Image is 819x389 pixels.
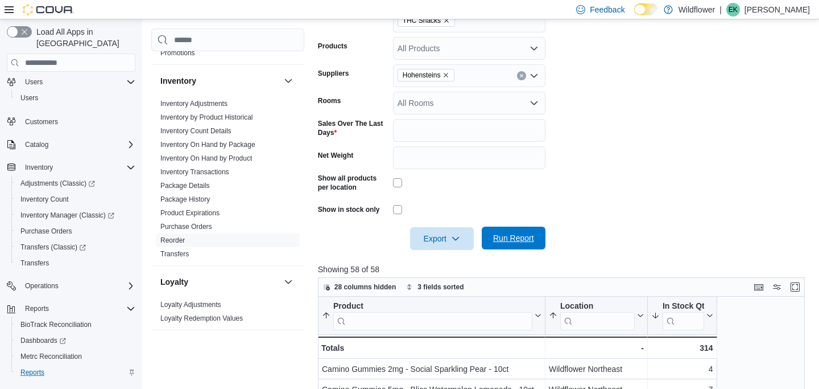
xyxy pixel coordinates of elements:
[549,301,644,330] button: Location
[403,69,441,81] span: Hohensteins
[318,42,348,51] label: Products
[25,117,58,126] span: Customers
[20,320,92,329] span: BioTrack Reconciliation
[16,318,96,331] a: BioTrack Reconciliation
[679,3,715,17] p: Wildflower
[634,3,658,15] input: Dark Mode
[25,163,53,172] span: Inventory
[16,240,90,254] a: Transfers (Classic)
[20,75,135,89] span: Users
[16,193,135,206] span: Inventory Count
[160,276,188,288] h3: Loyalty
[560,301,635,312] div: Location
[403,15,441,26] span: THC Snacks
[16,208,135,222] span: Inventory Manager (Classic)
[160,300,221,309] span: Loyalty Adjustments
[318,205,380,214] label: Show in stock only
[20,75,47,89] button: Users
[11,223,140,239] button: Purchase Orders
[530,71,539,80] button: Open list of options
[160,341,179,352] h3: OCM
[651,362,713,376] div: 4
[318,96,341,105] label: Rooms
[160,301,221,309] a: Loyalty Adjustments
[20,279,63,293] button: Operations
[160,208,220,218] span: Product Expirations
[16,334,135,347] span: Dashboards
[160,314,243,323] span: Loyalty Redemption Values
[160,236,185,245] span: Reorder
[16,366,49,379] a: Reports
[2,301,140,317] button: Reports
[16,318,135,331] span: BioTrack Reconciliation
[417,227,467,250] span: Export
[11,239,140,255] a: Transfers (Classic)
[160,195,210,203] a: Package History
[398,69,455,81] span: Hohensteins
[333,301,532,312] div: Product
[160,113,253,122] span: Inventory by Product Historical
[16,256,53,270] a: Transfers
[11,207,140,223] a: Inventory Manager (Classic)
[160,141,255,149] a: Inventory On Hand by Package
[160,341,279,352] button: OCM
[20,227,72,236] span: Purchase Orders
[20,211,114,220] span: Inventory Manager (Classic)
[16,334,71,347] a: Dashboards
[151,97,304,265] div: Inventory
[160,48,195,58] span: Promotions
[20,243,86,252] span: Transfers (Classic)
[160,182,210,190] a: Package Details
[20,368,44,377] span: Reports
[417,282,464,292] span: 3 fields sorted
[16,177,135,190] span: Adjustments (Classic)
[20,161,135,174] span: Inventory
[16,224,77,238] a: Purchase Orders
[16,177,100,190] a: Adjustments (Classic)
[160,314,243,322] a: Loyalty Redemption Values
[321,341,541,355] div: Totals
[160,168,229,176] a: Inventory Transactions
[160,181,210,190] span: Package Details
[25,77,43,87] span: Users
[788,280,802,294] button: Enter fullscreen
[160,236,185,244] a: Reorder
[318,264,810,275] p: Showing 58 of 58
[11,349,140,365] button: Metrc Reconciliation
[530,99,539,108] button: Open list of options
[160,140,255,149] span: Inventory On Hand by Package
[25,304,49,313] span: Reports
[160,99,227,108] span: Inventory Adjustments
[318,151,353,160] label: Net Weight
[160,154,252,163] span: Inventory On Hand by Product
[530,44,539,53] button: Open list of options
[160,195,210,204] span: Package History
[2,278,140,294] button: Operations
[16,240,135,254] span: Transfers (Classic)
[549,362,644,376] div: Wildflower Northeast
[398,14,455,27] span: THC Snacks
[20,114,135,128] span: Customers
[334,282,396,292] span: 28 columns hidden
[20,352,82,361] span: Metrc Reconciliation
[160,127,231,135] a: Inventory Count Details
[11,365,140,380] button: Reports
[282,74,295,88] button: Inventory
[2,137,140,153] button: Catalog
[11,90,140,106] button: Users
[160,154,252,162] a: Inventory On Hand by Product
[20,336,66,345] span: Dashboards
[402,280,468,294] button: 3 fields sorted
[549,341,644,355] div: -
[160,249,189,259] span: Transfers
[20,179,95,188] span: Adjustments (Classic)
[333,301,532,330] div: Product
[160,49,195,57] a: Promotions
[16,193,73,206] a: Inventory Count
[719,3,722,17] p: |
[729,3,738,17] span: EK
[410,227,474,250] button: Export
[23,4,74,15] img: Cova
[744,3,810,17] p: [PERSON_NAME]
